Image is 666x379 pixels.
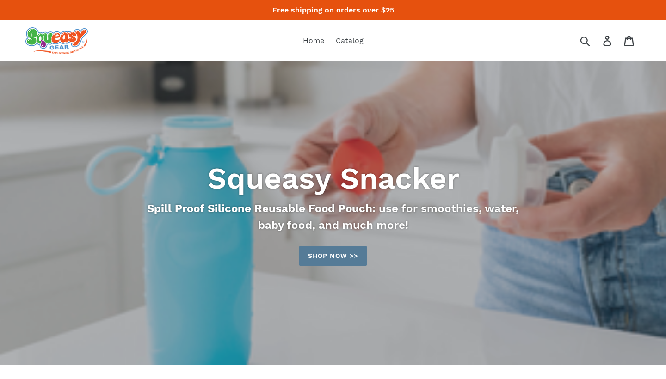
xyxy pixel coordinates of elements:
[25,27,88,54] img: squeasy gear snacker portable food pouch
[303,36,324,45] span: Home
[298,34,329,48] a: Home
[331,34,368,48] a: Catalog
[299,246,367,266] a: Shop now >>: Catalog
[336,36,364,45] span: Catalog
[144,200,522,233] p: use for smoothies, water, baby food, and much more!
[81,160,585,196] h2: Squeasy Snacker
[583,31,609,51] input: Search
[147,202,376,215] strong: Spill Proof Silicone Reusable Food Pouch:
